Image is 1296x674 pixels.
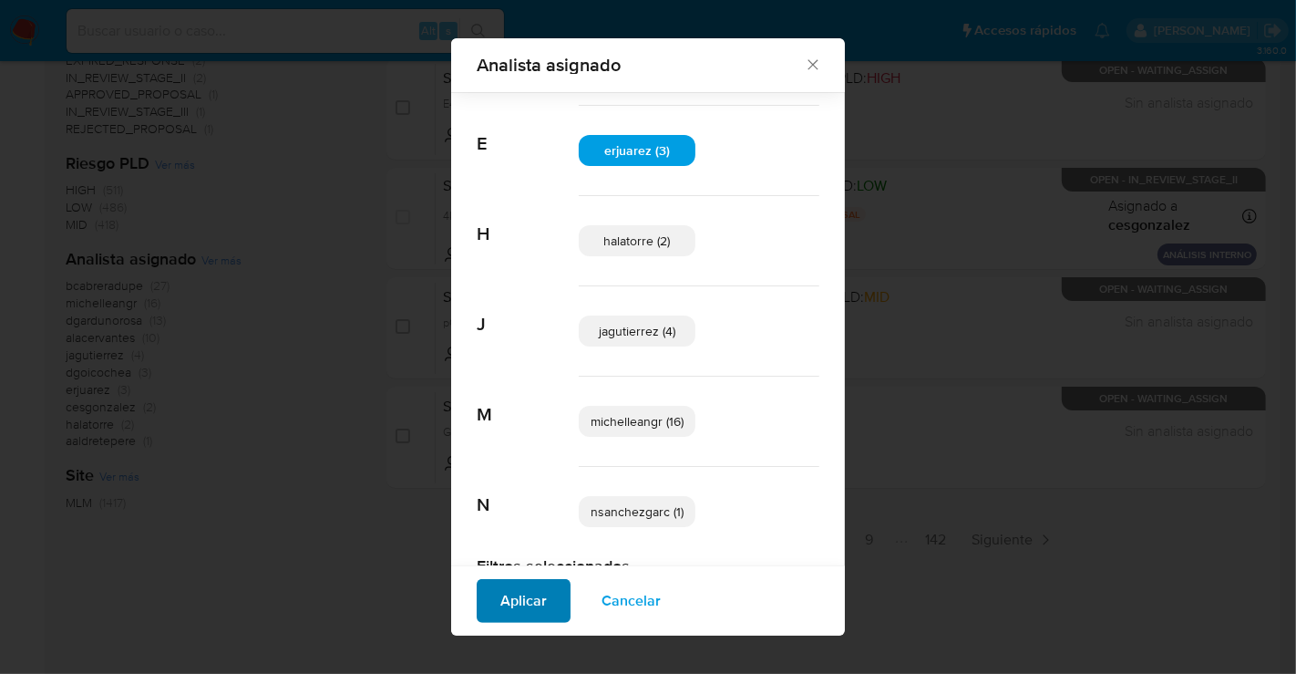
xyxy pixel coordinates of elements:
[579,135,695,166] div: erjuarez (3)
[500,581,547,621] span: Aplicar
[477,196,579,245] span: H
[591,412,684,430] span: michelleangr (16)
[579,316,695,347] div: jagutierrez (4)
[604,141,670,160] span: erjuarez (3)
[579,406,695,437] div: michelleangr (16)
[477,579,571,623] button: Aplicar
[579,496,695,527] div: nsanchezgarc (1)
[602,581,661,621] span: Cancelar
[477,56,804,74] span: Analista asignado
[477,286,579,336] span: J
[604,232,671,250] span: halatorre (2)
[591,503,684,521] span: nsanchezgarc (1)
[477,377,579,426] span: M
[599,322,675,340] span: jagutierrez (4)
[477,467,579,516] span: N
[477,106,579,155] span: E
[477,556,819,576] h2: Filtros seleccionados
[804,56,820,72] button: Cerrar
[578,579,684,623] button: Cancelar
[579,225,695,256] div: halatorre (2)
